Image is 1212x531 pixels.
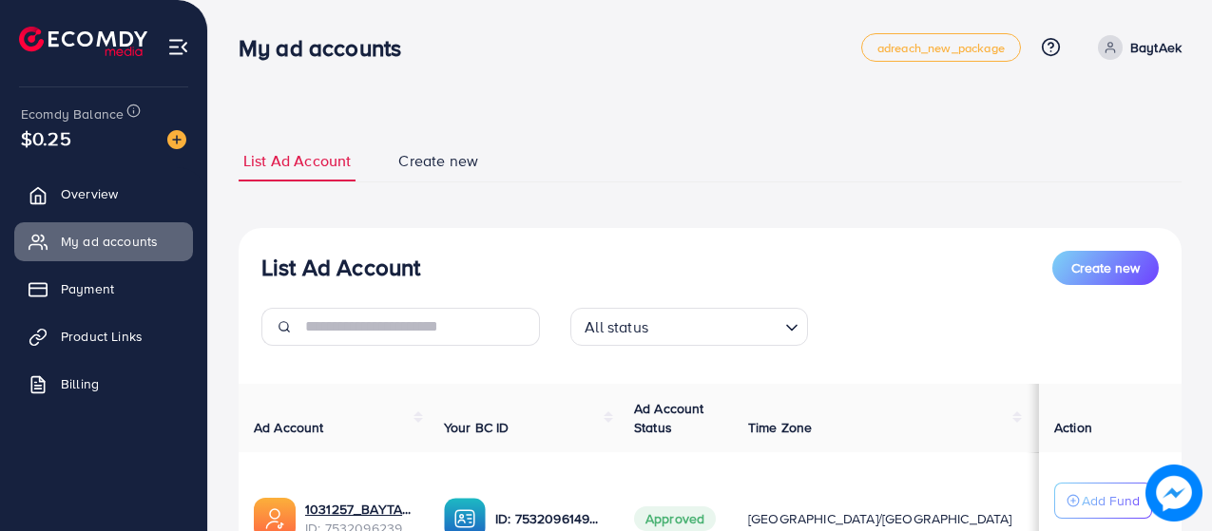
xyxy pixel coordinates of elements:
a: 1031257_BAYTAEK_1753702824295 [305,500,414,519]
p: ID: 7532096149239529473 [495,507,604,530]
a: Payment [14,270,193,308]
a: adreach_new_package [861,33,1021,62]
h3: List Ad Account [261,254,420,281]
span: All status [581,313,652,341]
img: image [167,130,186,149]
p: Add Fund [1082,489,1140,512]
span: Approved [634,506,716,531]
button: Add Fund [1054,483,1152,519]
span: Time Zone [748,418,812,437]
span: Ad Account Status [634,399,704,437]
a: BaytAek [1090,35,1182,60]
span: [GEOGRAPHIC_DATA]/[GEOGRAPHIC_DATA] [748,509,1012,528]
span: Create new [1071,258,1140,277]
span: Action [1054,418,1092,437]
span: Billing [61,374,99,393]
a: Product Links [14,317,193,355]
a: Overview [14,175,193,213]
span: Ecomdy Balance [21,104,124,123]
a: Billing [14,365,193,403]
span: List Ad Account [243,150,351,172]
span: Product Links [61,327,143,346]
input: Search for option [654,310,778,341]
span: Overview [61,184,118,203]
a: My ad accounts [14,222,193,260]
span: adreach_new_package [877,42,1005,54]
img: logo [19,27,147,56]
span: Your BC ID [444,418,510,437]
span: $0.25 [21,124,71,152]
div: Search for option [570,308,808,346]
img: image [1145,465,1202,522]
span: Create new [398,150,478,172]
span: Ad Account [254,418,324,437]
span: My ad accounts [61,232,158,251]
h3: My ad accounts [239,34,416,62]
button: Create new [1052,251,1159,285]
p: BaytAek [1130,36,1182,59]
img: menu [167,36,189,58]
span: Payment [61,279,114,298]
